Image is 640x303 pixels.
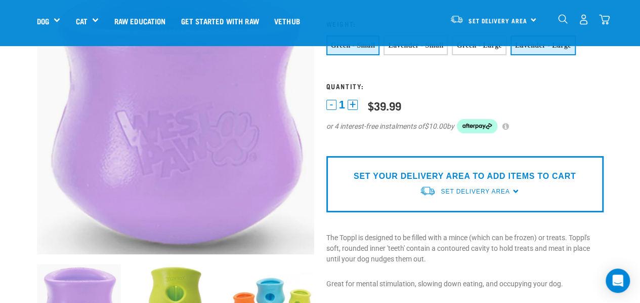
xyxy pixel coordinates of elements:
[106,1,173,41] a: Raw Education
[606,269,630,293] div: Open Intercom Messenger
[326,100,336,110] button: -
[450,15,463,24] img: van-moving.png
[37,15,49,27] a: Dog
[174,1,267,41] a: Get started with Raw
[267,1,308,41] a: Vethub
[558,14,568,24] img: home-icon-1@2x.png
[599,14,610,25] img: home-icon@2x.png
[326,119,604,133] div: or 4 interest-free instalments of by
[468,19,527,22] span: Set Delivery Area
[578,14,589,25] img: user.png
[339,99,345,110] span: 1
[326,233,604,264] p: The Toppl is designed to be filled with a mince (which can be frozen) or treats. Toppl's soft, ro...
[354,170,576,182] p: SET YOUR DELIVERY AREA TO ADD ITEMS TO CART
[419,185,436,196] img: van-moving.png
[368,99,401,112] div: $39.99
[424,121,447,132] span: $10.00
[348,100,358,110] button: +
[441,188,509,195] span: Set Delivery Area
[326,82,604,90] h3: Quantity:
[457,119,497,133] img: Afterpay
[326,279,604,289] p: Great for mental stimulation, slowing down eating, and occupying your dog.
[75,15,87,27] a: Cat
